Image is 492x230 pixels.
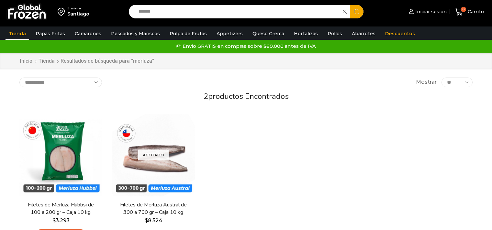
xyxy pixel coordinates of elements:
[116,201,191,216] a: Filetes de Merluza Austral de 300 a 700 gr – Caja 10 kg
[208,91,289,101] span: productos encontrados
[249,27,287,40] a: Queso Crema
[461,7,466,12] span: 0
[19,57,33,65] a: Inicio
[138,150,169,160] p: Agotado
[52,217,70,224] bdi: 3.293
[324,27,345,40] a: Pollos
[350,5,363,18] button: Search button
[24,201,98,216] a: Filetes de Merluza Hubbsi de 100 a 200 gr – Caja 10 kg
[67,11,89,17] div: Santiago
[6,27,29,40] a: Tienda
[32,27,68,40] a: Papas Fritas
[414,8,447,15] span: Iniciar sesión
[407,5,447,18] a: Iniciar sesión
[204,91,208,101] span: 2
[213,27,246,40] a: Appetizers
[72,27,105,40] a: Camarones
[466,8,484,15] span: Carrito
[61,58,154,64] h1: Resultados de búsqueda para “merluza”
[38,57,55,65] a: Tienda
[291,27,321,40] a: Hortalizas
[166,27,210,40] a: Pulpa de Frutas
[52,217,56,224] span: $
[349,27,379,40] a: Abarrotes
[145,217,162,224] bdi: 8.524
[416,78,437,86] span: Mostrar
[382,27,418,40] a: Descuentos
[58,6,67,17] img: address-field-icon.svg
[19,78,102,87] select: Pedido de la tienda
[67,6,89,11] div: Enviar a
[19,57,154,65] nav: Breadcrumb
[145,217,148,224] span: $
[453,4,486,19] a: 0 Carrito
[108,27,163,40] a: Pescados y Mariscos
